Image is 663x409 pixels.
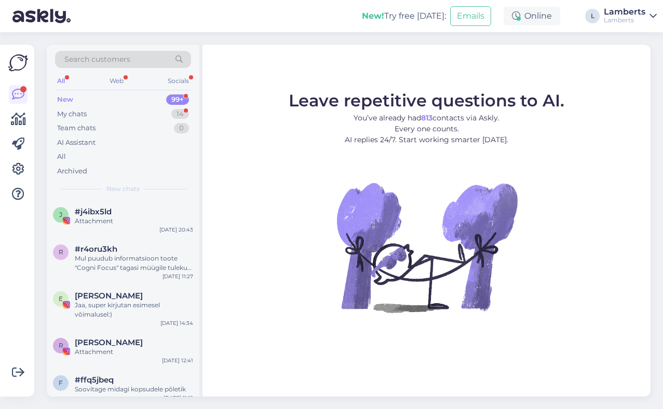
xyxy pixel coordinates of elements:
[59,379,63,387] span: f
[57,166,87,176] div: Archived
[57,123,96,133] div: Team chats
[604,16,645,24] div: Lamberts
[64,54,130,65] span: Search customers
[333,154,520,340] img: No Chat active
[504,7,560,25] div: Online
[75,347,193,357] div: Attachment
[421,113,432,122] b: 813
[159,226,193,234] div: [DATE] 20:43
[75,254,193,272] div: Mul puudub informatsioon toote "Cogni Focus" tagasi müügile tuleku kohta. [PERSON_NAME] sellest [...
[604,8,645,16] div: Lamberts
[164,394,193,402] div: [DATE] 11:21
[162,357,193,364] div: [DATE] 12:41
[57,152,66,162] div: All
[57,138,96,148] div: AI Assistant
[55,74,67,88] div: All
[75,375,114,385] span: #ffq5jbeq
[166,74,191,88] div: Socials
[604,8,657,24] a: LambertsLamberts
[362,10,446,22] div: Try free [DATE]:
[75,385,193,394] div: Soovitage midagi kopsudele põletik
[163,272,193,280] div: [DATE] 11:27
[59,248,63,256] span: r
[57,109,87,119] div: My chats
[585,9,600,23] div: L
[362,11,384,21] b: New!
[57,94,73,105] div: New
[107,74,126,88] div: Web
[75,244,117,254] span: #r4oru3kh
[289,90,564,111] span: Leave repetitive questions to AI.
[75,207,112,216] span: #j4ibx5ld
[75,301,193,319] div: Jaa, super kirjutan esimesel võimalusel:)
[59,211,62,219] span: j
[174,123,189,133] div: 0
[171,109,189,119] div: 14
[160,319,193,327] div: [DATE] 14:34
[289,113,564,145] p: You’ve already had contacts via Askly. Every one counts. AI replies 24/7. Start working smarter [...
[166,94,189,105] div: 99+
[75,291,143,301] span: EMMA TAMMEMÄGI
[59,342,63,349] span: R
[450,6,491,26] button: Emails
[75,216,193,226] div: Attachment
[106,184,140,194] span: New chats
[8,53,28,73] img: Askly Logo
[75,338,143,347] span: Regina Oja
[59,295,63,303] span: E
